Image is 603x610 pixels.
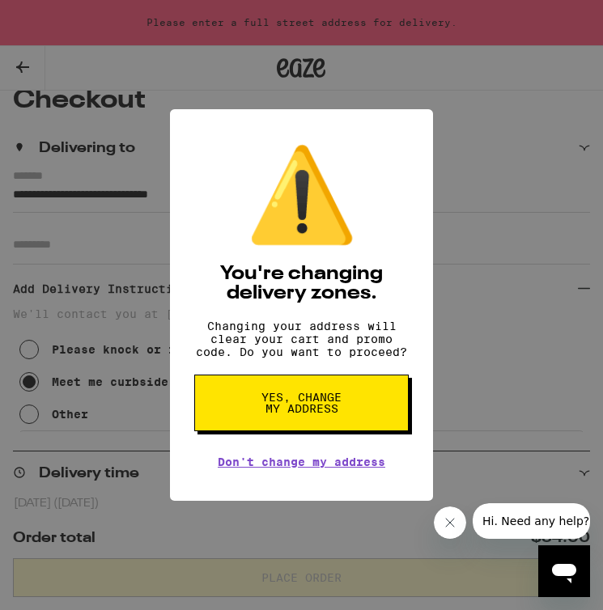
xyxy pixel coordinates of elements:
span: Yes, change my address [260,392,343,414]
iframe: Button to launch messaging window [538,545,590,597]
div: ⚠️ [245,142,359,248]
p: Changing your address will clear your cart and promo code. Do you want to proceed? [194,320,409,358]
iframe: Close message [434,506,466,539]
h2: You're changing delivery zones. [194,265,409,303]
a: Don't change my address [218,455,385,468]
button: Yes, change my address [194,375,409,431]
iframe: Message from company [473,503,590,539]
